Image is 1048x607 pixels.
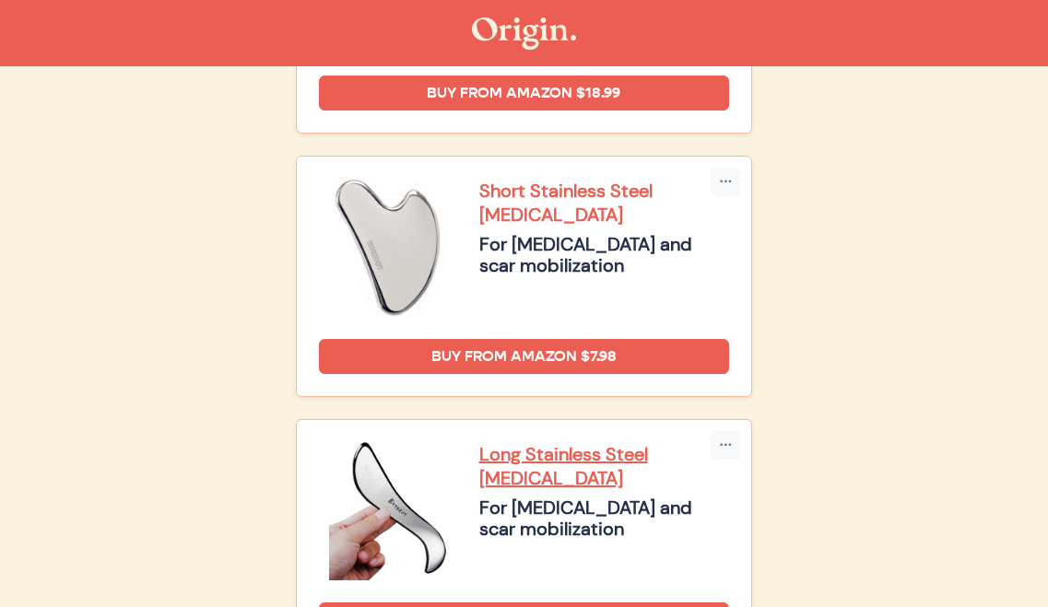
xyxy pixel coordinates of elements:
a: Buy from Amazon $7.98 [319,339,730,374]
p: For [MEDICAL_DATA] and scar mobilization [479,497,730,540]
a: Long Stainless Steel [MEDICAL_DATA] [479,442,730,490]
img: The Origin Shop [472,18,576,50]
p: For [MEDICAL_DATA] and scar mobilization [479,234,730,276]
a: Short Stainless Steel [MEDICAL_DATA] [479,179,730,227]
img: Long Stainless Steel Gua Sha [319,442,457,580]
a: Buy from Amazon $18.99 [319,76,730,111]
img: Short Stainless Steel Gua Sha [319,179,457,317]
